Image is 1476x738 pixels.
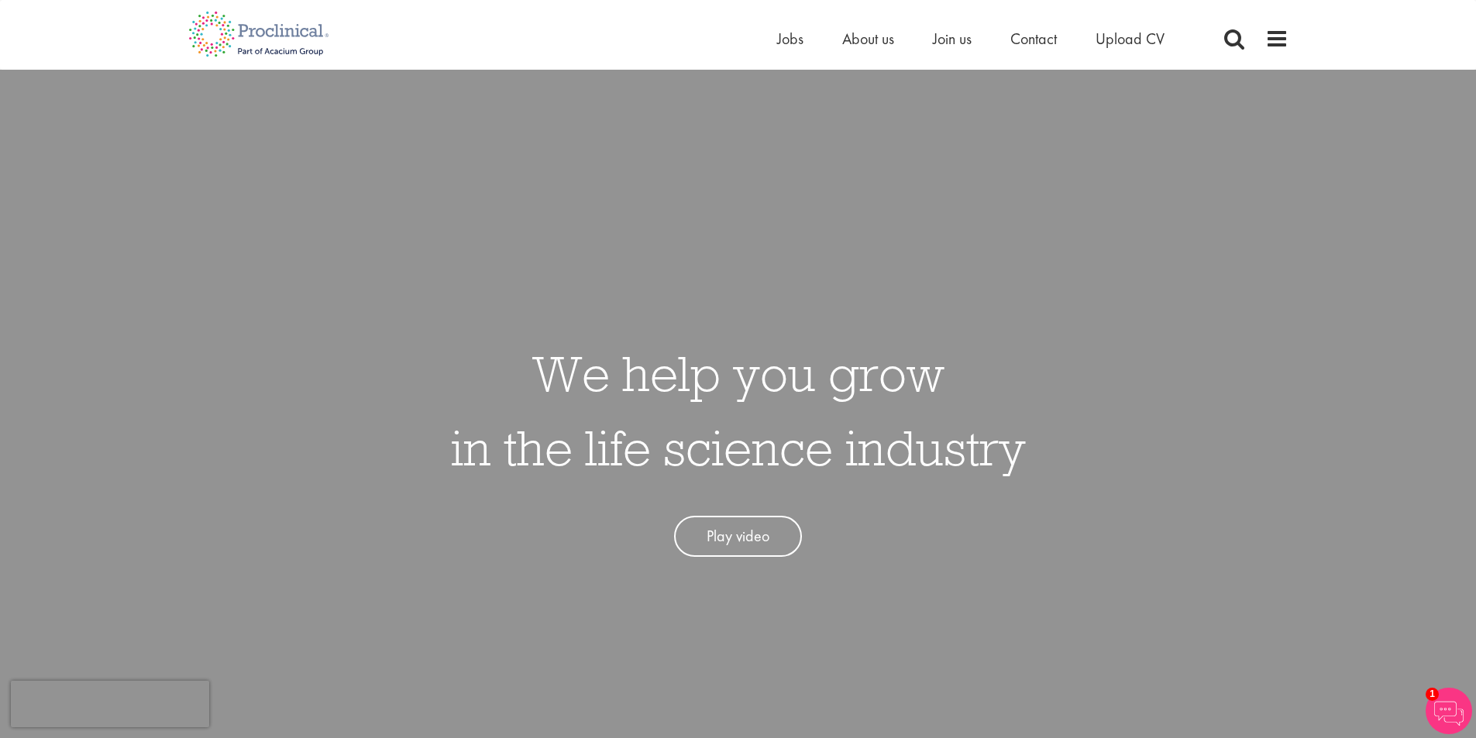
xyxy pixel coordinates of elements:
a: Join us [933,29,972,49]
a: About us [842,29,894,49]
h1: We help you grow in the life science industry [451,336,1026,485]
span: 1 [1426,688,1439,701]
a: Play video [674,516,802,557]
a: Upload CV [1096,29,1165,49]
a: Contact [1010,29,1057,49]
a: Jobs [777,29,803,49]
img: Chatbot [1426,688,1472,734]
